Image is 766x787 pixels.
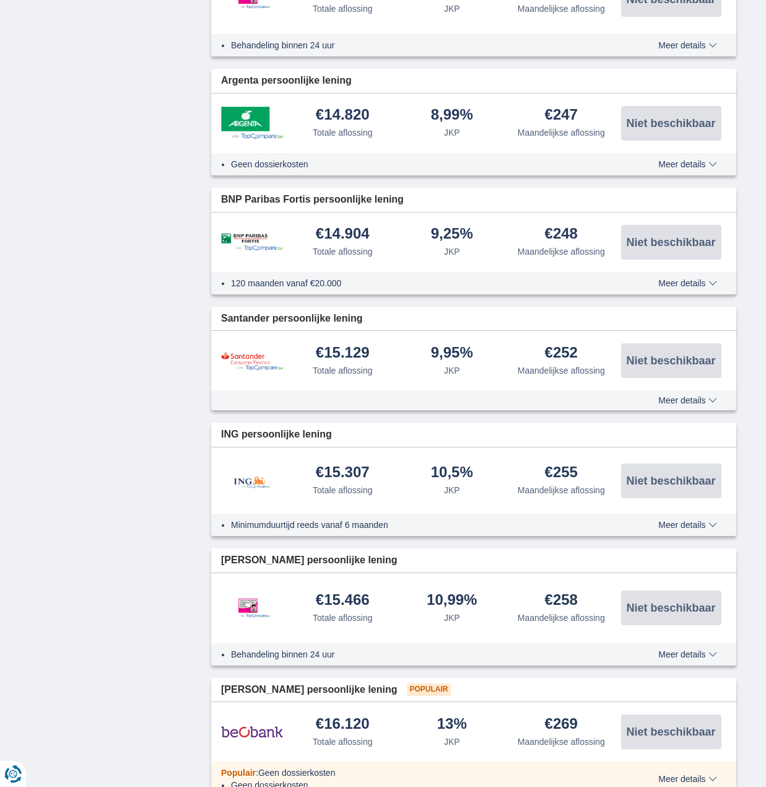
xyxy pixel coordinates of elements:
span: Meer details [658,521,716,529]
div: Totale aflossing [313,612,373,624]
div: Maandelijkse aflossing [518,736,605,748]
div: €15.129 [316,345,370,362]
li: Behandeling binnen 24 uur [231,648,613,661]
li: Minimumduurtijd reeds vanaf 6 maanden [231,519,613,531]
button: Niet beschikbaar [621,591,721,625]
div: Totale aflossing [313,2,373,15]
div: 10,99% [427,592,477,609]
div: Maandelijkse aflossing [518,245,605,258]
button: Meer details [649,278,726,288]
div: Totale aflossing [313,364,373,377]
div: JKP [444,364,460,377]
span: Santander persoonlijke lening [221,312,363,326]
div: Totale aflossing [313,126,373,139]
button: Meer details [649,40,726,50]
div: Totale aflossing [313,484,373,496]
img: product.pl.alt BNP Paribas Fortis [221,233,283,251]
span: BNP Paribas Fortis persoonlijke lening [221,193,404,207]
span: Meer details [658,775,716,783]
div: 10,5% [431,465,473,481]
button: Meer details [649,774,726,784]
button: Niet beschikbaar [621,106,721,141]
div: Totale aflossing [313,736,373,748]
span: Niet beschikbaar [626,118,715,129]
span: Niet beschikbaar [626,355,715,366]
div: JKP [444,245,460,258]
img: product.pl.alt Beobank [221,716,283,747]
button: Meer details [649,159,726,169]
span: Niet beschikbaar [626,237,715,248]
img: product.pl.alt Argenta [221,107,283,139]
div: €15.466 [316,592,370,609]
button: Meer details [649,520,726,530]
button: Meer details [649,395,726,405]
div: €14.904 [316,226,370,243]
span: ING persoonlijke lening [221,428,332,442]
button: Niet beschikbaar [621,343,721,378]
li: 120 maanden vanaf €20.000 [231,277,613,289]
div: 9,95% [431,345,473,362]
span: Meer details [658,41,716,50]
div: Totale aflossing [313,245,373,258]
div: JKP [444,2,460,15]
span: Argenta persoonlijke lening [221,74,352,88]
div: 8,99% [431,107,473,124]
div: €269 [545,716,578,733]
div: Maandelijkse aflossing [518,2,605,15]
li: Behandeling binnen 24 uur [231,39,613,51]
div: Maandelijkse aflossing [518,484,605,496]
button: Meer details [649,649,726,659]
span: Niet beschikbaar [626,726,715,737]
img: product.pl.alt ING [221,460,283,501]
img: product.pl.alt Leemans Kredieten [221,586,283,630]
div: €14.820 [316,107,370,124]
span: Meer details [658,650,716,659]
div: €15.307 [316,465,370,481]
button: Niet beschikbaar [621,464,721,498]
div: €258 [545,592,578,609]
div: JKP [444,484,460,496]
div: : [211,767,623,779]
span: Populair [407,684,450,696]
div: €16.120 [316,716,370,733]
div: 9,25% [431,226,473,243]
span: Meer details [658,160,716,169]
span: [PERSON_NAME] persoonlijke lening [221,553,397,568]
div: JKP [444,736,460,748]
span: Populair [221,768,256,778]
div: €255 [545,465,578,481]
span: Niet beschikbaar [626,602,715,613]
div: Maandelijkse aflossing [518,612,605,624]
div: 13% [437,716,467,733]
div: €252 [545,345,578,362]
span: Meer details [658,396,716,405]
div: €248 [545,226,578,243]
div: Maandelijkse aflossing [518,126,605,139]
button: Niet beschikbaar [621,225,721,260]
span: Meer details [658,279,716,288]
div: €247 [545,107,578,124]
span: [PERSON_NAME] persoonlijke lening [221,683,397,697]
button: Niet beschikbaar [621,714,721,749]
div: JKP [444,612,460,624]
div: Maandelijkse aflossing [518,364,605,377]
img: product.pl.alt Santander [221,351,283,371]
span: Niet beschikbaar [626,475,715,486]
span: Geen dossierkosten [258,768,336,778]
div: JKP [444,126,460,139]
li: Geen dossierkosten [231,158,613,170]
